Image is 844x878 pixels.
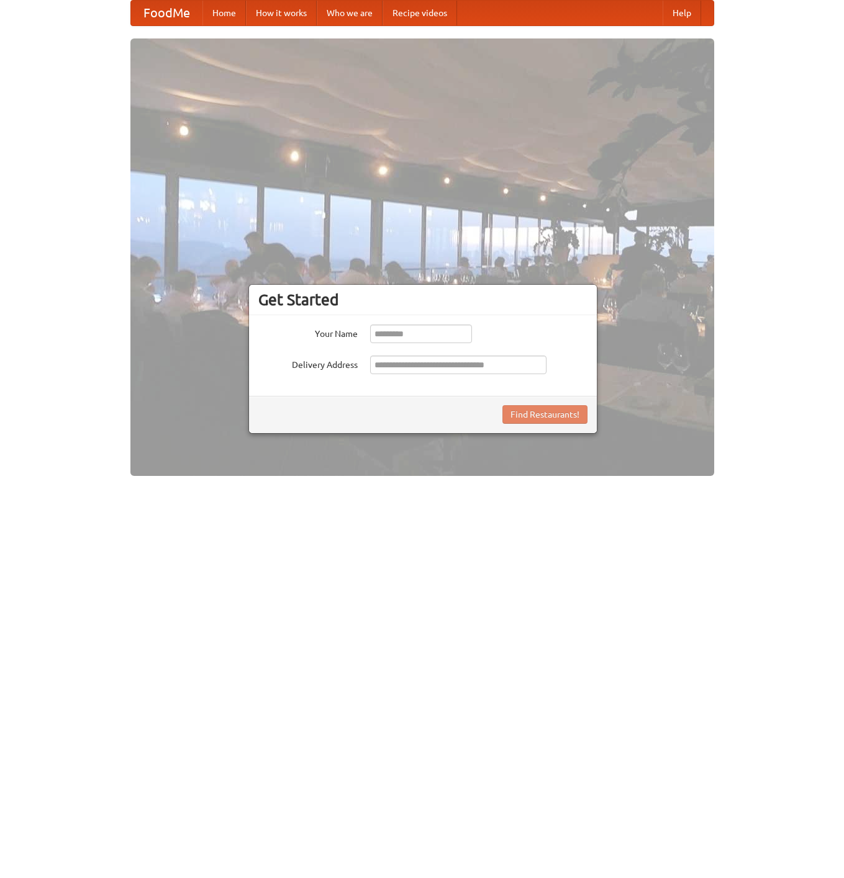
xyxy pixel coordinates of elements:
[317,1,383,25] a: Who we are
[502,405,588,424] button: Find Restaurants!
[202,1,246,25] a: Home
[383,1,457,25] a: Recipe videos
[258,325,358,340] label: Your Name
[258,356,358,371] label: Delivery Address
[131,1,202,25] a: FoodMe
[663,1,701,25] a: Help
[258,290,588,309] h3: Get Started
[246,1,317,25] a: How it works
